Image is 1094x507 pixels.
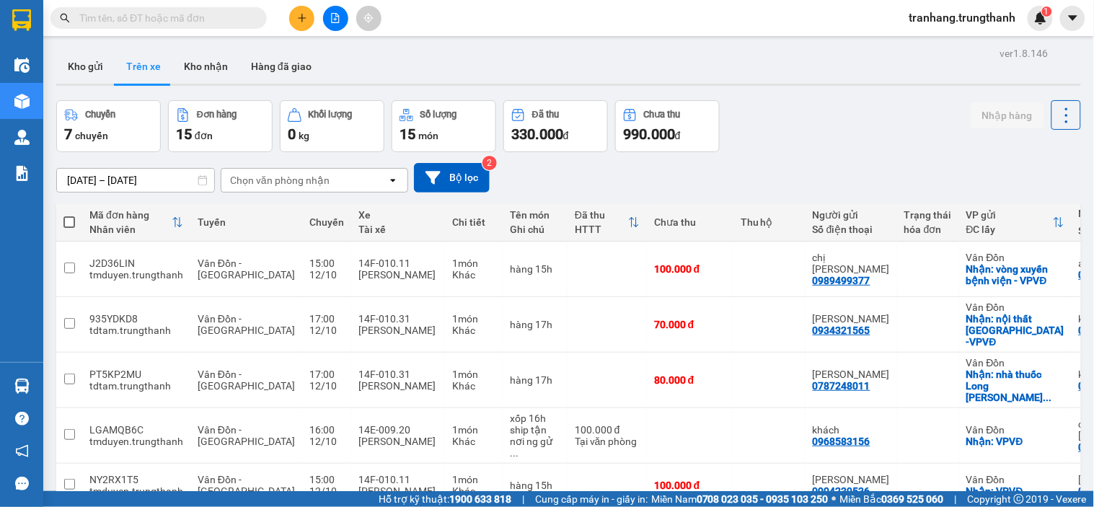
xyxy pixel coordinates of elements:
div: Khác [452,485,495,497]
span: caret-down [1067,12,1080,25]
span: copyright [1014,494,1024,504]
button: Chuyến7chuyến [56,100,161,152]
span: ... [1044,392,1052,403]
strong: 0369 525 060 [882,493,944,505]
button: Bộ lọc [414,163,490,193]
div: Chuyến [309,216,344,228]
div: 0787248011 [813,380,870,392]
div: [PERSON_NAME] [358,436,438,447]
div: 14F-010.11 [358,474,438,485]
span: plus [297,13,307,23]
div: hàng 15h [510,263,560,275]
span: | [955,491,957,507]
button: Hàng đã giao [239,49,323,84]
div: [PERSON_NAME] [358,325,438,336]
span: Vân Đồn - [GEOGRAPHIC_DATA] [198,424,295,447]
img: solution-icon [14,166,30,181]
sup: 1 [1042,6,1052,17]
span: search [60,13,70,23]
div: hóa đơn [904,224,952,235]
img: warehouse-icon [14,58,30,73]
div: ship tận nơi ng gửi thanh toán [510,424,560,459]
div: Khác [452,325,495,336]
input: Select a date range. [57,169,214,192]
span: 990.000 [623,125,675,143]
button: Chưa thu990.000đ [615,100,720,152]
button: Đã thu330.000đ [503,100,608,152]
div: 0989499377 [813,275,870,286]
div: Nhân viên [89,224,172,235]
div: 12/10 [309,436,344,447]
span: tranhang.trungthanh [898,9,1028,27]
div: tmduyen.trungthanh [89,485,183,497]
div: Vân Đồn [966,424,1064,436]
div: tmduyen.trungthanh [89,269,183,281]
div: tmduyen.trungthanh [89,436,183,447]
div: Nhận: nội thất Đại Lộc -VPVĐ [966,313,1064,348]
span: ... [510,447,519,459]
div: 1 món [452,257,495,269]
div: 1 món [452,424,495,436]
div: Khác [452,436,495,447]
button: Đơn hàng15đơn [168,100,273,152]
div: Tuyến [198,216,295,228]
span: ⚪️ [832,496,837,502]
div: ver 1.8.146 [1000,45,1049,61]
div: 16:00 [309,424,344,436]
span: file-add [330,13,340,23]
th: Toggle SortBy [959,203,1072,242]
svg: open [387,175,399,186]
div: Số lượng [420,110,457,120]
div: Nhận: VPVĐ [966,436,1064,447]
div: Chưa thu [654,216,726,228]
div: 17:00 [309,313,344,325]
div: chị hoa [813,252,890,275]
div: 100.000 đ [654,263,726,275]
button: Khối lượng0kg [280,100,384,152]
div: NY2RX1T5 [89,474,183,485]
div: 12/10 [309,269,344,281]
th: Toggle SortBy [82,203,190,242]
div: Mã đơn hàng [89,209,172,221]
div: 1 món [452,474,495,485]
div: [PERSON_NAME] [358,269,438,281]
span: đơn [195,130,213,141]
span: chuyến [75,130,108,141]
div: LGAMQB6C [89,424,183,436]
div: ĐC lấy [966,224,1053,235]
div: Đoàn Lan [813,313,890,325]
div: Vân Đồn [966,301,1064,313]
div: Thu hộ [741,216,798,228]
div: Vân Đồn [966,357,1064,369]
div: Vân Đồn [966,474,1064,485]
img: warehouse-icon [14,130,30,145]
span: Vân Đồn - [GEOGRAPHIC_DATA] [198,257,295,281]
button: Số lượng15món [392,100,496,152]
div: 17:00 [309,369,344,380]
div: Đơn hàng [197,110,237,120]
div: 12/10 [309,325,344,336]
div: 14E-009.20 [358,424,438,436]
img: warehouse-icon [14,379,30,394]
span: aim [363,13,374,23]
div: Số điện thoại [813,224,890,235]
span: Vân Đồn - [GEOGRAPHIC_DATA] [198,369,295,392]
div: 14F-010.11 [358,257,438,269]
img: warehouse-icon [14,94,30,109]
span: Cung cấp máy in - giấy in: [535,491,648,507]
span: Miền Bắc [840,491,944,507]
button: Trên xe [115,49,172,84]
div: 15:00 [309,474,344,485]
span: 15 [176,125,192,143]
span: Hỗ trợ kỹ thuật: [379,491,511,507]
div: [PERSON_NAME] [358,380,438,392]
span: | [522,491,524,507]
div: tdtam.trungthanh [89,325,183,336]
div: Khác [452,269,495,281]
div: HTTT [575,224,628,235]
span: Vân Đồn - [GEOGRAPHIC_DATA] [198,313,295,336]
div: khách [813,424,890,436]
div: Chọn văn phòng nhận [230,173,330,188]
div: tdtam.trungthanh [89,380,183,392]
div: 12/10 [309,380,344,392]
